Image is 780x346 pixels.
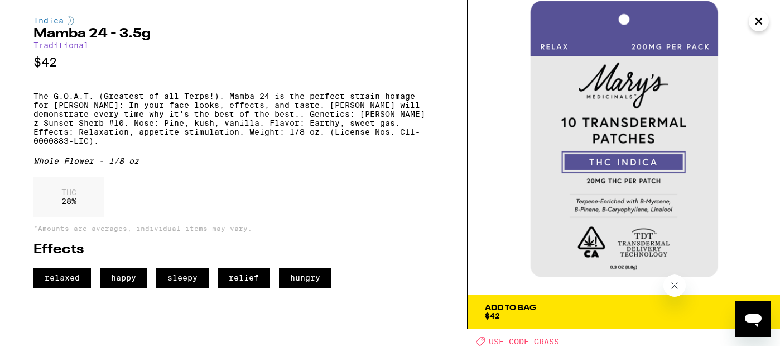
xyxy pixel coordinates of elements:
[218,268,270,288] span: relief
[61,188,76,197] p: THC
[749,11,769,31] button: Close
[663,274,686,297] iframe: Close message
[33,243,434,257] h2: Effects
[489,337,559,346] span: USE CODE GRASS
[33,177,104,217] div: 28 %
[33,55,434,69] p: $42
[68,16,74,25] img: indicaColor.svg
[468,295,780,329] button: Add To Bag$42
[279,268,331,288] span: hungry
[156,268,209,288] span: sleepy
[7,8,80,17] span: Hi. Need any help?
[33,16,434,25] div: Indica
[33,27,434,41] h2: Mamba 24 - 3.5g
[33,268,91,288] span: relaxed
[735,301,771,337] iframe: Button to launch messaging window
[33,92,434,145] p: The G.O.A.T. (Greatest of all Terps!). Mamba 24 is the perfect strain homage for [PERSON_NAME]: I...
[485,304,536,312] div: Add To Bag
[33,157,434,165] div: Whole Flower - 1/8 oz
[33,41,89,50] a: Traditional
[33,225,434,232] p: *Amounts are averages, individual items may vary.
[100,268,147,288] span: happy
[485,311,500,320] span: $42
